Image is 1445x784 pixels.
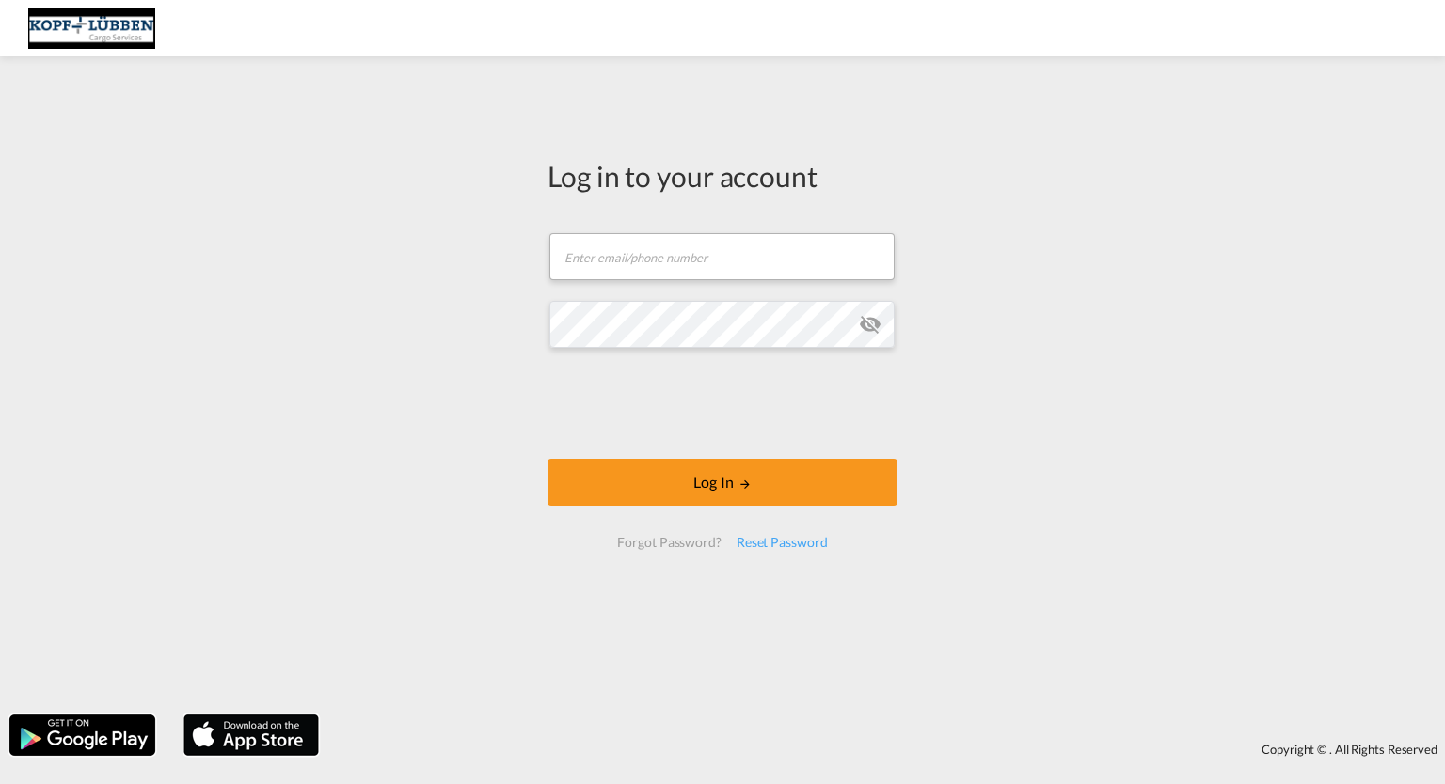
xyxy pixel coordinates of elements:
div: Copyright © . All Rights Reserved [328,733,1445,765]
img: google.png [8,713,157,758]
img: apple.png [182,713,321,758]
div: Reset Password [729,525,835,559]
div: Log in to your account [548,156,897,196]
input: Enter email/phone number [549,233,895,280]
md-icon: icon-eye-off [859,313,881,336]
img: 25cf3bb0aafc11ee9c4fdbd399af7748.JPG [28,8,155,50]
iframe: reCAPTCHA [580,367,865,440]
div: Forgot Password? [610,525,728,559]
button: LOGIN [548,459,897,506]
